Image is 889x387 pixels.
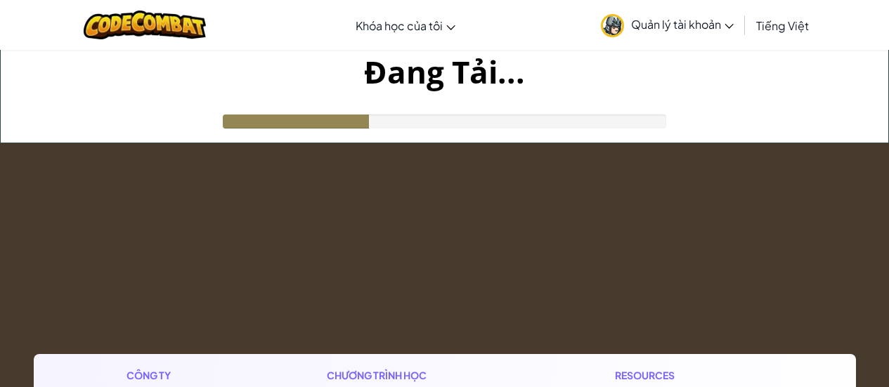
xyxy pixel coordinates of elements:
a: Quản lý tài khoản [594,3,741,47]
img: CodeCombat logo [84,11,207,39]
a: Khóa học của tôi [349,6,462,44]
img: avatar [601,14,624,37]
h1: Đang Tải... [1,50,888,93]
span: Khóa học của tôi [356,18,443,33]
h1: Công ty [126,368,223,383]
h1: Resources [615,368,763,383]
span: Tiếng Việt [756,18,809,33]
h1: Chương trình học [327,368,512,383]
span: Quản lý tài khoản [631,17,734,32]
a: Tiếng Việt [749,6,816,44]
